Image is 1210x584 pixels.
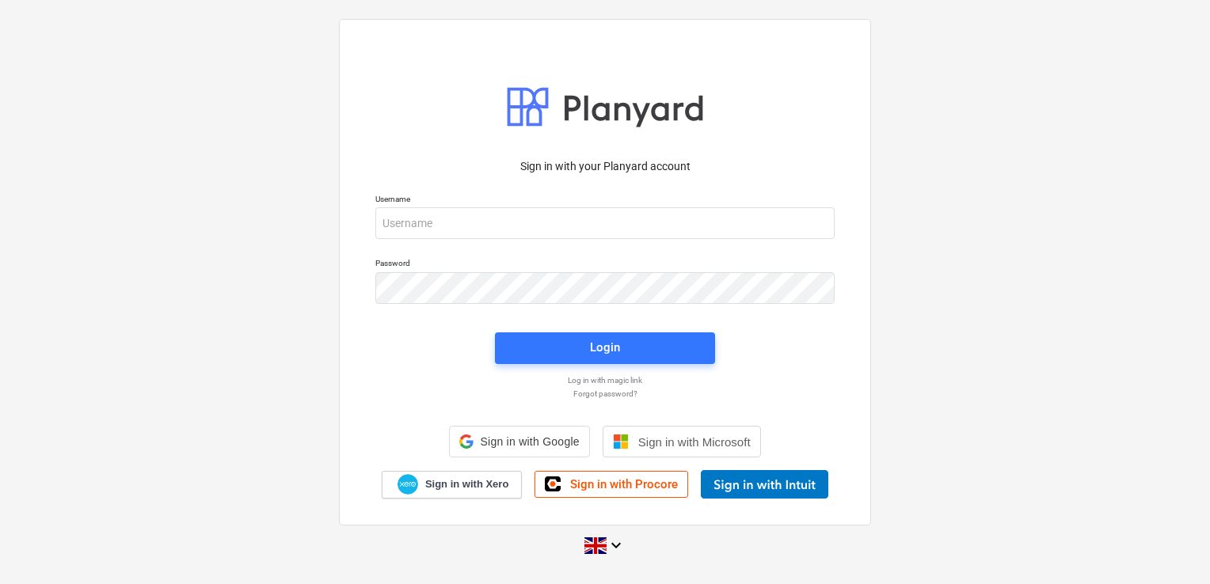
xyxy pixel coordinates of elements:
a: Log in with magic link [367,375,843,385]
div: Login [590,337,620,358]
span: Sign in with Google [480,435,579,448]
button: Login [495,332,715,364]
a: Sign in with Xero [382,471,523,499]
span: Sign in with Microsoft [638,435,751,449]
p: Username [375,194,835,207]
a: Forgot password? [367,389,843,399]
p: Password [375,258,835,271]
p: Sign in with your Planyard account [375,158,835,175]
a: Sign in with Procore [535,471,688,498]
input: Username [375,207,835,239]
i: keyboard_arrow_down [607,536,626,555]
span: Sign in with Procore [570,477,678,491]
div: Sign in with Google [449,426,589,457]
img: Xero logo [398,474,418,495]
img: Microsoft logo [613,434,629,449]
span: Sign in with Xero [425,477,508,491]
